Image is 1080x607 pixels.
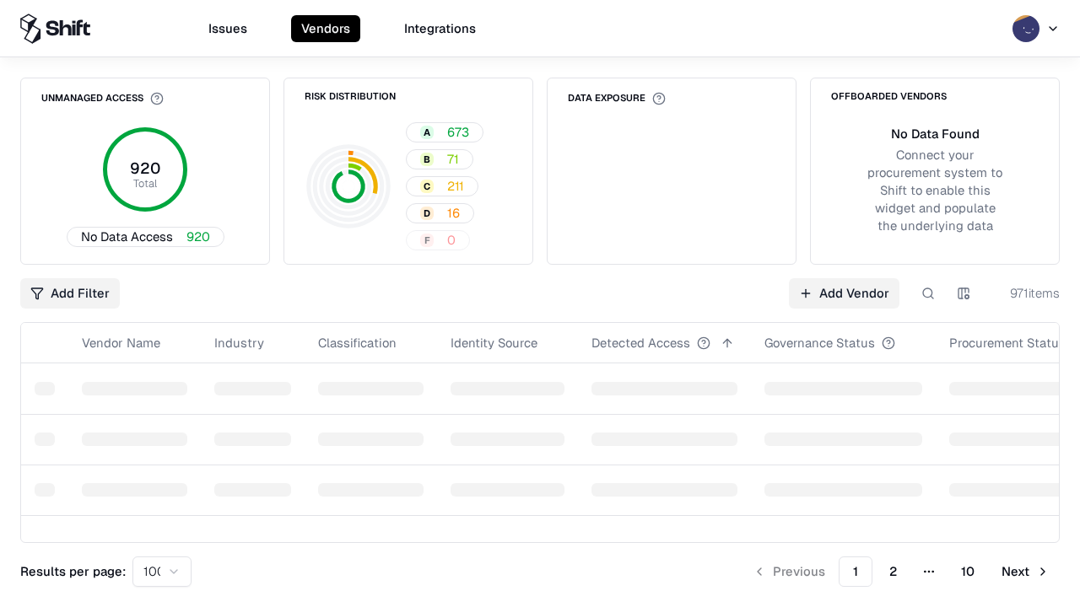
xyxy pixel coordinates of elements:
span: No Data Access [81,228,173,245]
span: 211 [447,177,464,195]
button: No Data Access920 [67,227,224,247]
div: Industry [214,334,264,352]
button: C211 [406,176,478,196]
div: D [420,207,434,220]
p: Results per page: [20,562,126,580]
button: Issues [198,15,257,42]
div: 971 items [992,284,1060,302]
div: B [420,153,434,166]
tspan: 920 [130,158,160,178]
div: Procurement Status [949,334,1066,352]
div: Connect your procurement system to Shift to enable this widget and populate the underlying data [865,146,1005,235]
div: A [420,126,434,139]
button: Add Filter [20,278,120,309]
div: Unmanaged Access [41,92,164,105]
div: Governance Status [764,334,875,352]
button: 2 [876,556,910,587]
div: Detected Access [591,334,690,352]
div: Offboarded Vendors [831,92,947,101]
span: 71 [447,150,459,168]
nav: pagination [742,556,1060,587]
div: Vendor Name [82,334,160,352]
span: 920 [186,228,210,245]
span: 16 [447,204,460,222]
tspan: Total [133,176,157,191]
div: C [420,180,434,193]
button: A673 [406,122,483,142]
button: B71 [406,149,473,169]
span: 673 [447,123,469,141]
div: No Data Found [891,125,980,142]
button: Vendors [291,15,360,42]
div: Identity Source [451,334,537,352]
button: 1 [839,556,872,587]
div: Data Exposure [568,92,666,105]
button: Integrations [394,15,486,42]
div: Classification [318,334,397,352]
button: Next [991,556,1060,587]
div: Risk Distribution [305,92,396,101]
button: D16 [406,203,474,223]
button: 10 [948,556,988,587]
a: Add Vendor [789,278,899,309]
